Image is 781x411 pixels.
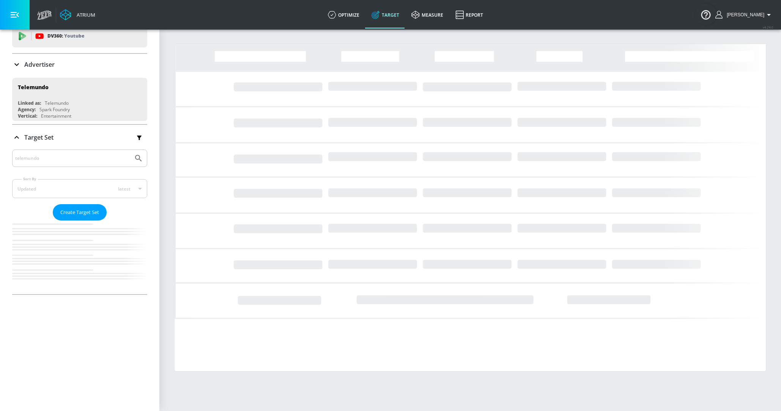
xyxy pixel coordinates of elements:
[449,1,489,28] a: Report
[18,83,49,91] div: Telemundo
[405,1,449,28] a: measure
[118,186,131,192] span: latest
[24,133,54,142] p: Target Set
[365,1,405,28] a: Target
[18,106,36,113] div: Agency:
[724,12,764,17] span: login as: rebecca.streightiff@zefr.com
[322,1,365,28] a: optimize
[12,54,147,75] div: Advertiser
[18,100,41,106] div: Linked as:
[64,32,84,40] p: Youtube
[12,78,147,121] div: TelemundoLinked as:TelemundoAgency:Spark FoundryVertical:Entertainment
[47,32,84,40] p: DV360:
[41,113,71,119] div: Entertainment
[17,186,36,192] div: Updated
[74,11,95,18] div: Atrium
[715,10,773,19] button: [PERSON_NAME]
[53,204,107,220] button: Create Target Set
[39,106,70,113] div: Spark Foundry
[60,9,95,20] a: Atrium
[60,208,99,217] span: Create Target Set
[22,176,38,181] label: Sort By
[45,100,69,106] div: Telemundo
[12,25,147,47] div: DV360: Youtube
[695,4,716,25] button: Open Resource Center
[24,60,55,69] p: Advertiser
[12,220,147,294] nav: list of Target Set
[18,113,37,119] div: Vertical:
[763,25,773,29] span: v 4.24.0
[15,153,130,163] input: Search by name or Id
[12,125,147,150] div: Target Set
[12,150,147,294] div: Target Set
